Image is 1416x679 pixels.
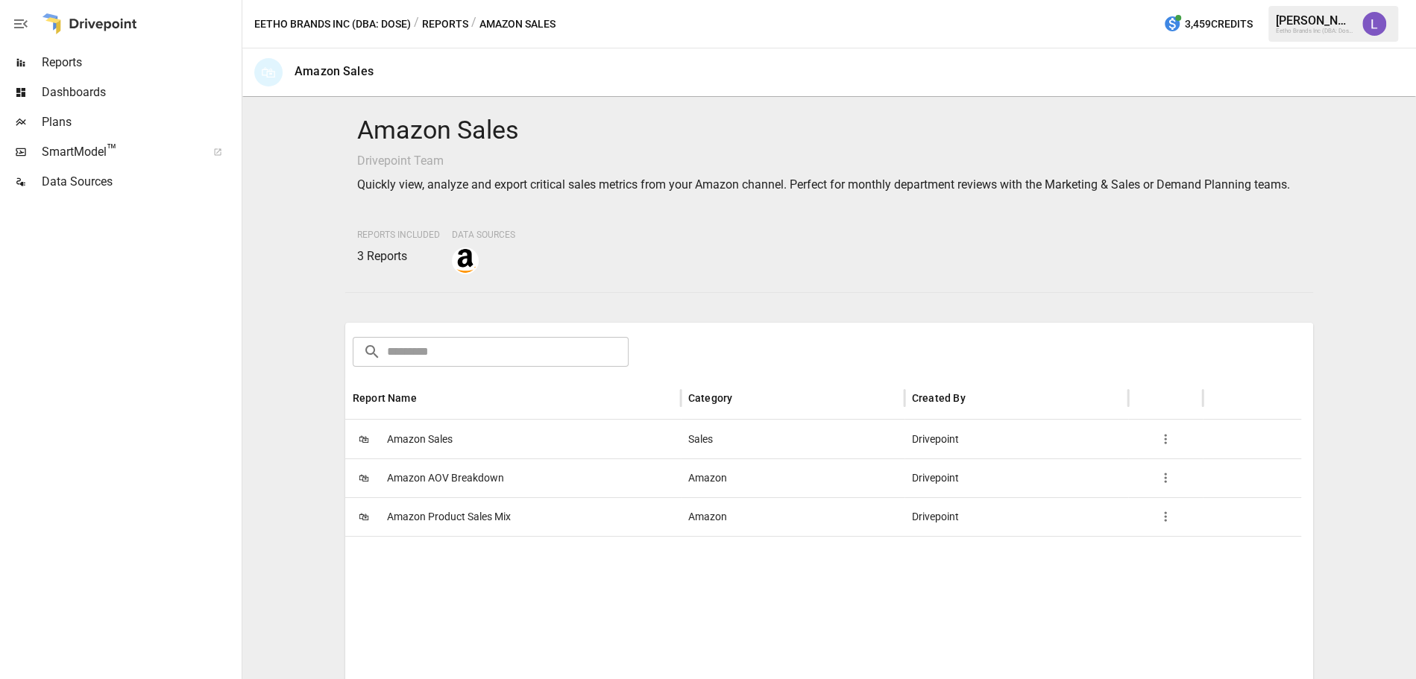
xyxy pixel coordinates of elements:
[471,15,476,34] div: /
[681,458,904,497] div: Amazon
[387,459,504,497] span: Amazon AOV Breakdown
[42,83,239,101] span: Dashboards
[353,428,375,450] span: 🛍
[688,392,732,404] div: Category
[357,152,1301,170] p: Drivepoint Team
[904,497,1128,536] div: Drivepoint
[734,388,755,408] button: Sort
[353,505,375,528] span: 🛍
[357,176,1301,194] p: Quickly view, analyze and export critical sales metrics from your Amazon channel. Perfect for mon...
[681,420,904,458] div: Sales
[254,58,283,86] div: 🛍
[295,64,374,78] div: Amazon Sales
[42,113,239,131] span: Plans
[904,458,1128,497] div: Drivepoint
[1185,15,1253,34] span: 3,459 Credits
[681,497,904,536] div: Amazon
[453,249,477,273] img: amazon
[107,141,117,160] span: ™
[357,247,440,265] p: 3 Reports
[254,15,411,34] button: Eetho Brands Inc (DBA: Dose)
[42,54,239,72] span: Reports
[1353,3,1395,45] button: Lindsay North
[353,467,375,489] span: 🛍
[387,498,511,536] span: Amazon Product Sales Mix
[967,388,988,408] button: Sort
[357,230,440,240] span: Reports Included
[912,392,966,404] div: Created By
[1276,13,1353,28] div: [PERSON_NAME]
[1362,12,1386,36] img: Lindsay North
[357,115,1301,146] h4: Amazon Sales
[418,388,439,408] button: Sort
[1276,28,1353,34] div: Eetho Brands Inc (DBA: Dose)
[422,15,468,34] button: Reports
[42,173,239,191] span: Data Sources
[42,143,197,161] span: SmartModel
[414,15,419,34] div: /
[387,420,453,458] span: Amazon Sales
[1157,10,1259,38] button: 3,459Credits
[452,230,515,240] span: Data Sources
[904,420,1128,458] div: Drivepoint
[353,392,417,404] div: Report Name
